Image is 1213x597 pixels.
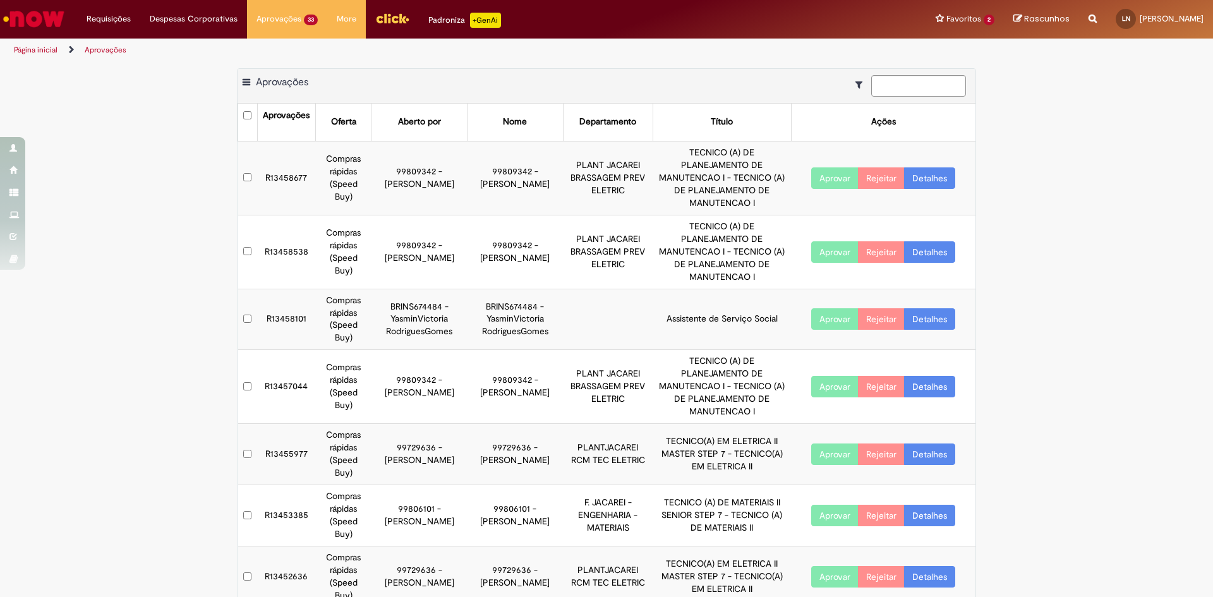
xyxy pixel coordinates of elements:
[467,424,563,485] td: 99729636 - [PERSON_NAME]
[304,15,318,25] span: 33
[811,505,859,526] button: Aprovar
[257,485,315,546] td: R13453385
[858,167,905,189] button: Rejeitar
[371,424,468,485] td: 99729636 - [PERSON_NAME]
[653,289,791,350] td: Assistente de Serviço Social
[315,289,371,350] td: Compras rápidas (Speed Buy)
[1122,15,1130,23] span: LN
[946,13,981,25] span: Favoritos
[858,376,905,397] button: Rejeitar
[711,116,733,128] div: Título
[371,350,468,424] td: 99809342 - [PERSON_NAME]
[257,104,315,141] th: Aprovações
[14,45,57,55] a: Página inicial
[1140,13,1204,24] span: [PERSON_NAME]
[263,109,310,122] div: Aprovações
[871,116,896,128] div: Ações
[315,485,371,546] td: Compras rápidas (Speed Buy)
[563,350,653,424] td: PLANT JACAREI BRASSAGEM PREV ELETRIC
[579,116,636,128] div: Departamento
[653,141,791,215] td: TECNICO (A) DE PLANEJAMENTO DE MANUTENCAO I - TECNICO (A) DE PLANEJAMENTO DE MANUTENCAO I
[855,80,869,89] i: Mostrar filtros para: Suas Solicitações
[315,141,371,215] td: Compras rápidas (Speed Buy)
[1013,13,1070,25] a: Rascunhos
[87,13,131,25] span: Requisições
[371,215,468,289] td: 99809342 - [PERSON_NAME]
[811,167,859,189] button: Aprovar
[858,505,905,526] button: Rejeitar
[811,308,859,330] button: Aprovar
[1024,13,1070,25] span: Rascunhos
[904,443,955,465] a: Detalhes
[563,215,653,289] td: PLANT JACAREI BRASSAGEM PREV ELETRIC
[563,485,653,546] td: F. JACAREI - ENGENHARIA - MATERIAIS
[858,443,905,465] button: Rejeitar
[150,13,238,25] span: Despesas Corporativas
[904,308,955,330] a: Detalhes
[904,167,955,189] a: Detalhes
[653,485,791,546] td: TECNICO (A) DE MATERIAIS II SENIOR STEP 7 - TECNICO (A) DE MATERIAIS II
[858,566,905,588] button: Rejeitar
[315,424,371,485] td: Compras rápidas (Speed Buy)
[467,485,563,546] td: 99806101 - [PERSON_NAME]
[428,13,501,28] div: Padroniza
[904,505,955,526] a: Detalhes
[904,241,955,263] a: Detalhes
[256,13,301,25] span: Aprovações
[904,376,955,397] a: Detalhes
[653,215,791,289] td: TECNICO (A) DE PLANEJAMENTO DE MANUTENCAO I - TECNICO (A) DE PLANEJAMENTO DE MANUTENCAO I
[811,443,859,465] button: Aprovar
[375,9,409,28] img: click_logo_yellow_360x200.png
[904,566,955,588] a: Detalhes
[1,6,66,32] img: ServiceNow
[398,116,441,128] div: Aberto por
[257,215,315,289] td: R13458538
[563,424,653,485] td: PLANTJACAREI RCM TEC ELETRIC
[653,350,791,424] td: TECNICO (A) DE PLANEJAMENTO DE MANUTENCAO I - TECNICO (A) DE PLANEJAMENTO DE MANUTENCAO I
[331,116,356,128] div: Oferta
[467,215,563,289] td: 99809342 - [PERSON_NAME]
[257,141,315,215] td: R13458677
[257,424,315,485] td: R13455977
[858,308,905,330] button: Rejeitar
[811,376,859,397] button: Aprovar
[811,241,859,263] button: Aprovar
[371,289,468,350] td: BRINS674484 - YasminVictoria RodriguesGomes
[85,45,126,55] a: Aprovações
[563,141,653,215] td: PLANT JACAREI BRASSAGEM PREV ELETRIC
[467,350,563,424] td: 99809342 - [PERSON_NAME]
[811,566,859,588] button: Aprovar
[371,485,468,546] td: 99806101 - [PERSON_NAME]
[371,141,468,215] td: 99809342 - [PERSON_NAME]
[257,350,315,424] td: R13457044
[315,350,371,424] td: Compras rápidas (Speed Buy)
[256,76,308,88] span: Aprovações
[653,424,791,485] td: TECNICO(A) EM ELETRICA II MASTER STEP 7 - TECNICO(A) EM ELETRICA II
[337,13,356,25] span: More
[9,39,799,62] ul: Trilhas de página
[467,141,563,215] td: 99809342 - [PERSON_NAME]
[984,15,994,25] span: 2
[315,215,371,289] td: Compras rápidas (Speed Buy)
[470,13,501,28] p: +GenAi
[467,289,563,350] td: BRINS674484 - YasminVictoria RodriguesGomes
[503,116,527,128] div: Nome
[257,289,315,350] td: R13458101
[858,241,905,263] button: Rejeitar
